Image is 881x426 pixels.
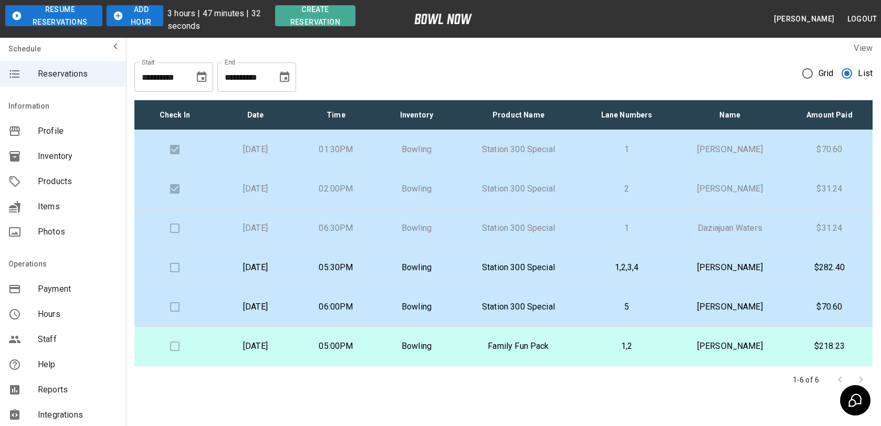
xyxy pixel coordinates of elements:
[5,5,102,26] button: Resume Reservations
[589,340,665,353] p: 1,2
[795,301,864,313] p: $70.60
[674,100,786,130] th: Name
[38,283,118,295] span: Payment
[304,183,368,195] p: 02:00PM
[224,301,288,313] p: [DATE]
[795,261,864,274] p: $282.40
[296,100,376,130] th: Time
[793,375,819,385] p: 1-6 of 6
[682,143,778,156] p: [PERSON_NAME]
[38,125,118,137] span: Profile
[304,340,368,353] p: 05:00PM
[465,222,571,235] p: Station 300 Special
[376,100,457,130] th: Inventory
[274,67,295,88] button: Choose date, selected date is Sep 17, 2025
[224,183,288,195] p: [DATE]
[682,222,778,235] p: Daziajuan Waters
[38,175,118,188] span: Products
[385,222,449,235] p: Bowling
[682,340,778,353] p: [PERSON_NAME]
[465,301,571,313] p: Station 300 Special
[795,143,864,156] p: $70.60
[465,261,571,274] p: Station 300 Special
[795,183,864,195] p: $31.24
[224,143,288,156] p: [DATE]
[385,143,449,156] p: Bowling
[858,67,873,80] span: List
[589,143,665,156] p: 1
[107,5,164,26] button: Add Hour
[589,222,665,235] p: 1
[682,301,778,313] p: [PERSON_NAME]
[589,301,665,313] p: 5
[465,340,571,353] p: Family Fun Pack
[385,261,449,274] p: Bowling
[385,183,449,195] p: Bowling
[38,409,118,421] span: Integrations
[786,100,873,130] th: Amount Paid
[38,384,118,396] span: Reports
[682,261,778,274] p: [PERSON_NAME]
[38,358,118,371] span: Help
[589,183,665,195] p: 2
[191,67,212,88] button: Choose date, selected date is Aug 17, 2025
[304,222,368,235] p: 06:30PM
[224,340,288,353] p: [DATE]
[38,308,118,321] span: Hours
[38,150,118,163] span: Inventory
[819,67,834,80] span: Grid
[385,340,449,353] p: Bowling
[38,68,118,80] span: Reservations
[770,9,838,29] button: [PERSON_NAME]
[457,100,580,130] th: Product Name
[167,7,270,33] p: 3 hours | 47 minutes | 32 seconds
[275,5,356,26] button: Create Reservation
[465,183,571,195] p: Station 300 Special
[134,100,215,130] th: Check In
[795,340,864,353] p: $218.23
[38,226,118,238] span: Photos
[854,43,873,53] label: View
[580,100,674,130] th: Lane Numbers
[795,222,864,235] p: $31.24
[682,183,778,195] p: [PERSON_NAME]
[304,301,368,313] p: 06:00PM
[215,100,296,130] th: Date
[385,301,449,313] p: Bowling
[589,261,665,274] p: 1,2,3,4
[304,143,368,156] p: 01:30PM
[38,333,118,346] span: Staff
[465,143,571,156] p: Station 300 Special
[224,222,288,235] p: [DATE]
[843,9,881,29] button: Logout
[224,261,288,274] p: [DATE]
[304,261,368,274] p: 05:30PM
[414,14,472,24] img: logo
[38,200,118,213] span: Items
